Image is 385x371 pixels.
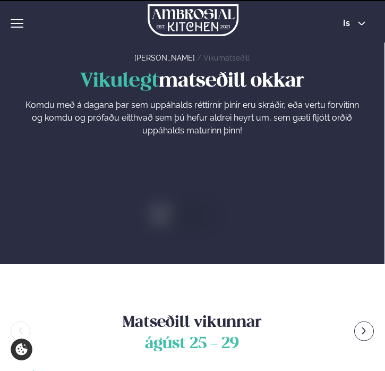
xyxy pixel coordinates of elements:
[134,54,195,62] a: [PERSON_NAME]
[21,69,363,95] h1: matseðill okkar
[80,72,159,91] span: Vikulegt
[203,54,250,62] a: Vikumatseðill
[35,333,350,355] span: ágúst 25 - 29
[197,54,203,62] span: /
[335,19,374,28] button: is
[343,19,353,28] span: is
[148,4,238,36] img: logo
[21,99,363,137] p: Komdu með á dagana þar sem uppáhalds réttirnir þínir eru skráðir, eða vertu forvitinn og komdu og...
[354,321,374,341] button: menu-btn-right
[11,321,30,341] button: menu-btn-left
[35,307,350,355] h2: Matseðill vikunnar
[11,17,23,30] button: hamburger
[11,339,32,360] a: Cookie settings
